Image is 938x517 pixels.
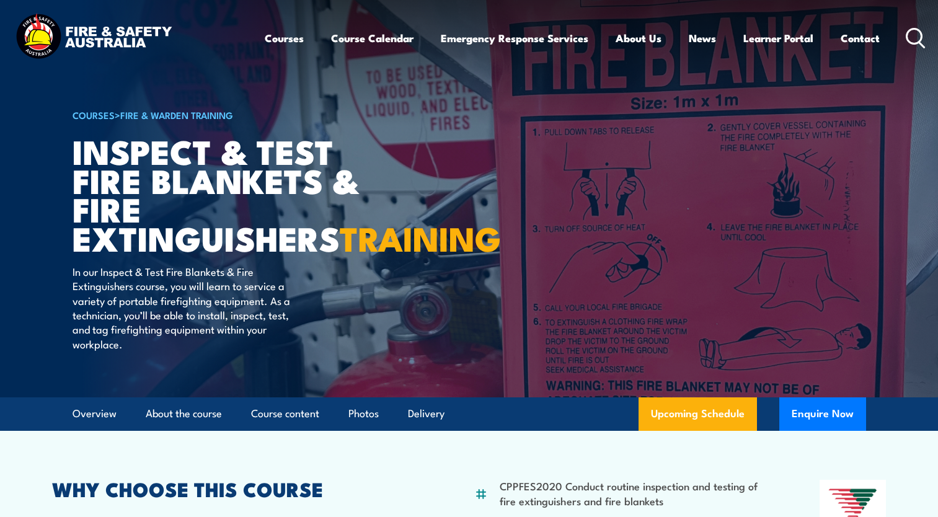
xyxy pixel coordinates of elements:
[408,397,445,430] a: Delivery
[251,397,319,430] a: Course content
[73,264,299,351] p: In our Inspect & Test Fire Blankets & Fire Extinguishers course, you will learn to service a vari...
[779,397,866,431] button: Enquire Now
[689,22,716,55] a: News
[73,397,117,430] a: Overview
[73,136,379,252] h1: Inspect & Test Fire Blankets & Fire Extinguishers
[841,22,880,55] a: Contact
[52,480,414,497] h2: WHY CHOOSE THIS COURSE
[616,22,661,55] a: About Us
[146,397,222,430] a: About the course
[743,22,813,55] a: Learner Portal
[265,22,304,55] a: Courses
[73,107,379,122] h6: >
[500,479,759,508] li: CPPFES2020 Conduct routine inspection and testing of fire extinguishers and fire blankets
[331,22,414,55] a: Course Calendar
[639,397,757,431] a: Upcoming Schedule
[73,108,115,122] a: COURSES
[340,211,501,263] strong: TRAINING
[348,397,379,430] a: Photos
[120,108,233,122] a: Fire & Warden Training
[441,22,588,55] a: Emergency Response Services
